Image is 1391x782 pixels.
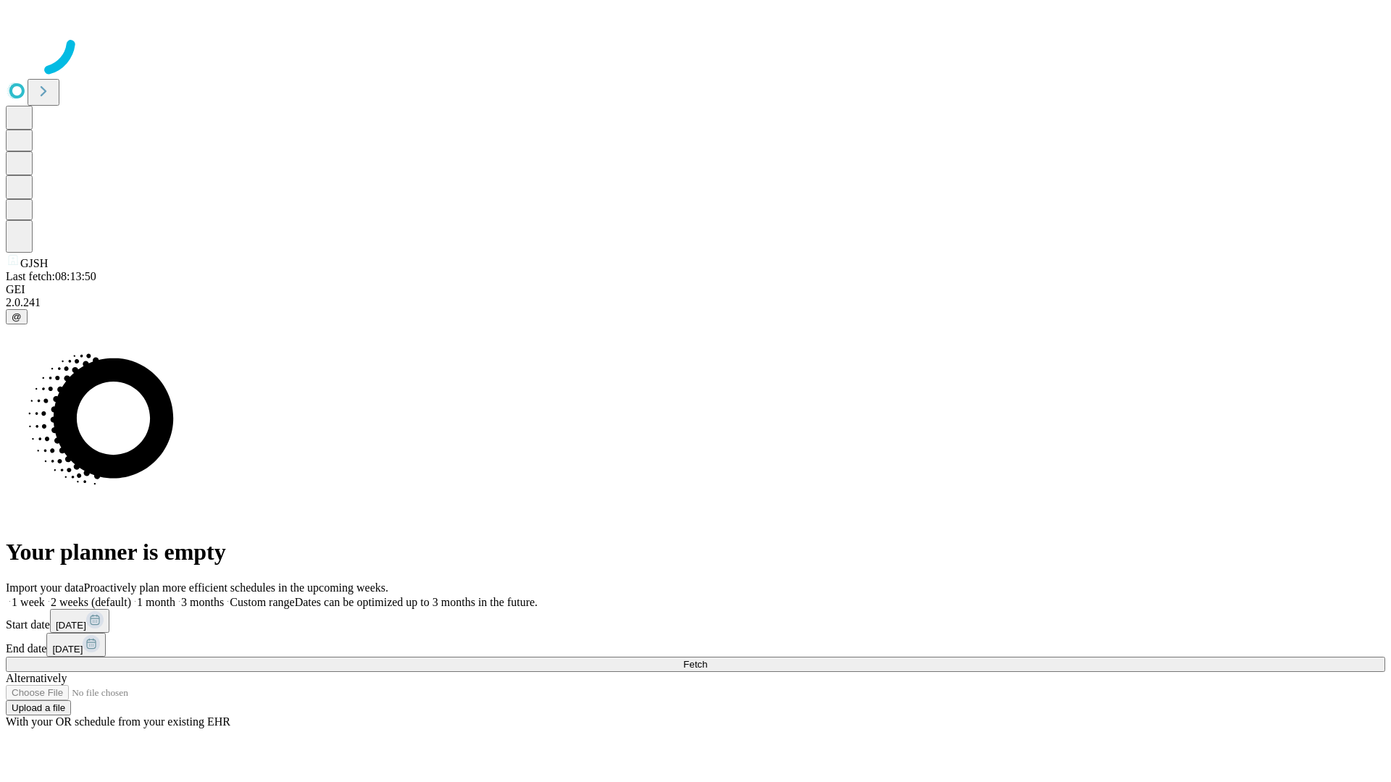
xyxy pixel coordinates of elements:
[56,620,86,631] span: [DATE]
[683,659,707,670] span: Fetch
[6,672,67,684] span: Alternatively
[20,257,48,269] span: GJSH
[6,657,1385,672] button: Fetch
[6,283,1385,296] div: GEI
[181,596,224,608] span: 3 months
[46,633,106,657] button: [DATE]
[295,596,538,608] span: Dates can be optimized up to 3 months in the future.
[84,581,388,594] span: Proactively plan more efficient schedules in the upcoming weeks.
[12,311,22,322] span: @
[12,596,45,608] span: 1 week
[6,609,1385,633] div: Start date
[6,581,84,594] span: Import your data
[6,270,96,282] span: Last fetch: 08:13:50
[6,296,1385,309] div: 2.0.241
[6,633,1385,657] div: End date
[6,309,28,324] button: @
[6,700,71,715] button: Upload a file
[52,644,83,655] span: [DATE]
[50,609,109,633] button: [DATE]
[137,596,175,608] span: 1 month
[6,715,230,728] span: With your OR schedule from your existing EHR
[51,596,131,608] span: 2 weeks (default)
[230,596,294,608] span: Custom range
[6,539,1385,566] h1: Your planner is empty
